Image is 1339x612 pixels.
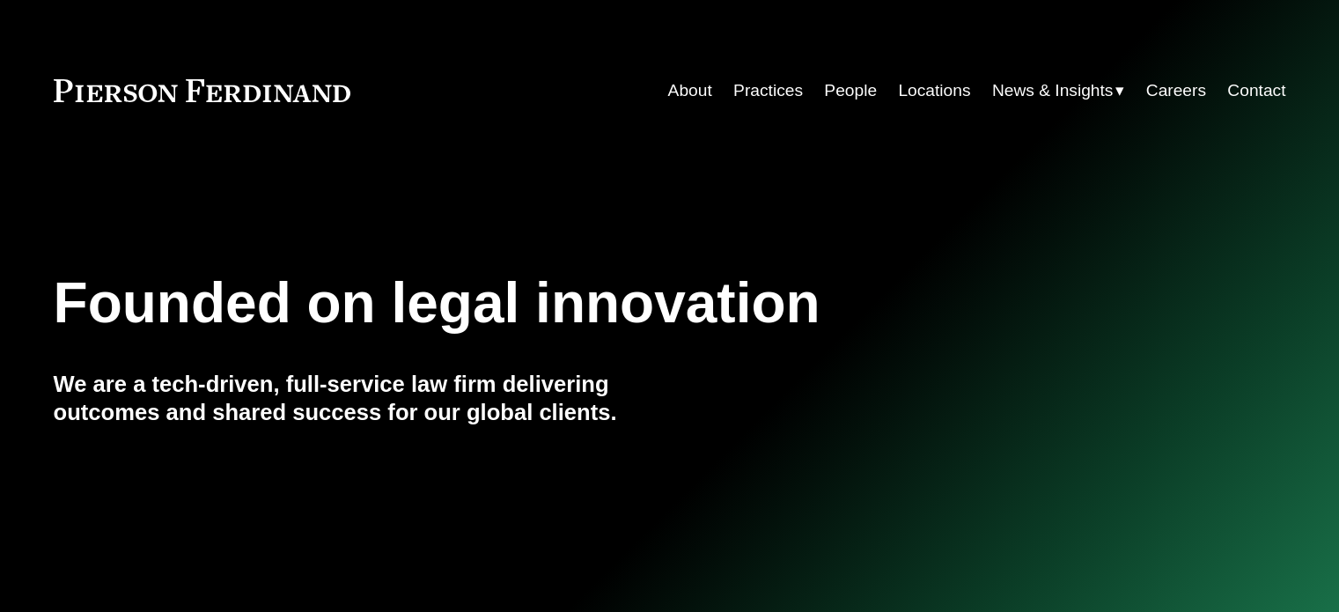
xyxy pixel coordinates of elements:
a: About [668,74,712,107]
h1: Founded on legal innovation [54,271,1081,335]
span: News & Insights [992,76,1114,107]
a: Careers [1146,74,1206,107]
a: Locations [898,74,970,107]
a: Practices [733,74,803,107]
a: Contact [1227,74,1285,107]
a: folder dropdown [992,74,1125,107]
a: People [824,74,877,107]
h4: We are a tech-driven, full-service law firm delivering outcomes and shared success for our global... [54,370,670,427]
